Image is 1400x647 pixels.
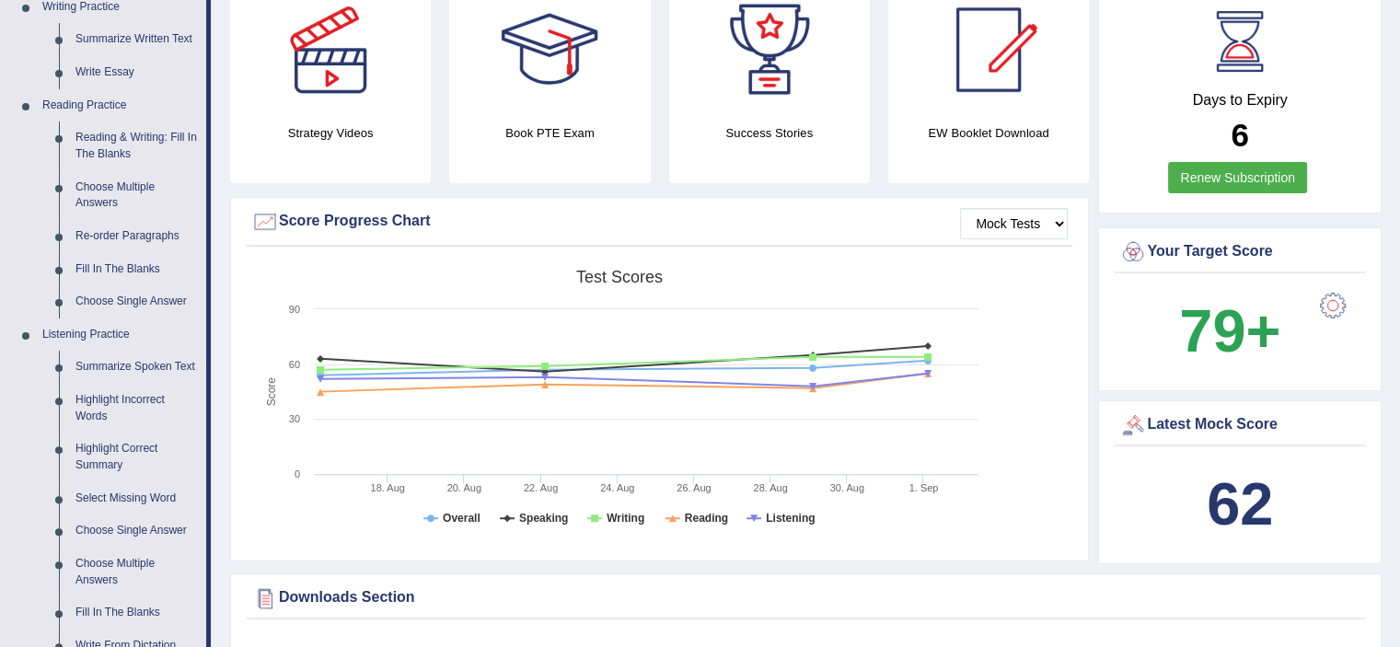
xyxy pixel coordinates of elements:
[524,482,558,493] tspan: 22. Aug
[1168,162,1307,193] a: Renew Subscription
[443,512,480,525] tspan: Overall
[67,220,206,253] a: Re-order Paragraphs
[295,468,300,479] text: 0
[251,584,1360,612] div: Downloads Section
[67,253,206,286] a: Fill In The Blanks
[67,56,206,89] a: Write Essay
[251,208,1068,236] div: Score Progress Chart
[685,512,728,525] tspan: Reading
[230,123,431,143] h4: Strategy Videos
[447,482,481,493] tspan: 20. Aug
[67,514,206,548] a: Choose Single Answer
[289,359,300,370] text: 60
[67,596,206,630] a: Fill In The Blanks
[607,512,644,525] tspan: Writing
[67,482,206,515] a: Select Missing Word
[67,351,206,384] a: Summarize Spoken Text
[888,123,1089,143] h4: EW Booklet Download
[1231,117,1248,153] b: 6
[669,123,870,143] h4: Success Stories
[766,512,815,525] tspan: Listening
[67,548,206,596] a: Choose Multiple Answers
[909,482,939,493] tspan: 1. Sep
[371,482,405,493] tspan: 18. Aug
[830,482,864,493] tspan: 30. Aug
[34,89,206,122] a: Reading Practice
[265,377,278,407] tspan: Score
[67,121,206,170] a: Reading & Writing: Fill In The Blanks
[600,482,634,493] tspan: 24. Aug
[519,512,568,525] tspan: Speaking
[449,123,650,143] h4: Book PTE Exam
[67,171,206,220] a: Choose Multiple Answers
[289,304,300,315] text: 90
[1119,92,1360,109] h4: Days to Expiry
[1119,411,1360,439] div: Latest Mock Score
[67,23,206,56] a: Summarize Written Text
[1179,297,1280,364] b: 79+
[67,285,206,318] a: Choose Single Answer
[34,318,206,352] a: Listening Practice
[677,482,711,493] tspan: 26. Aug
[67,433,206,481] a: Highlight Correct Summary
[1119,238,1360,266] div: Your Target Score
[67,384,206,433] a: Highlight Incorrect Words
[753,482,787,493] tspan: 28. Aug
[1207,470,1273,537] b: 62
[576,268,663,286] tspan: Test scores
[289,413,300,424] text: 30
